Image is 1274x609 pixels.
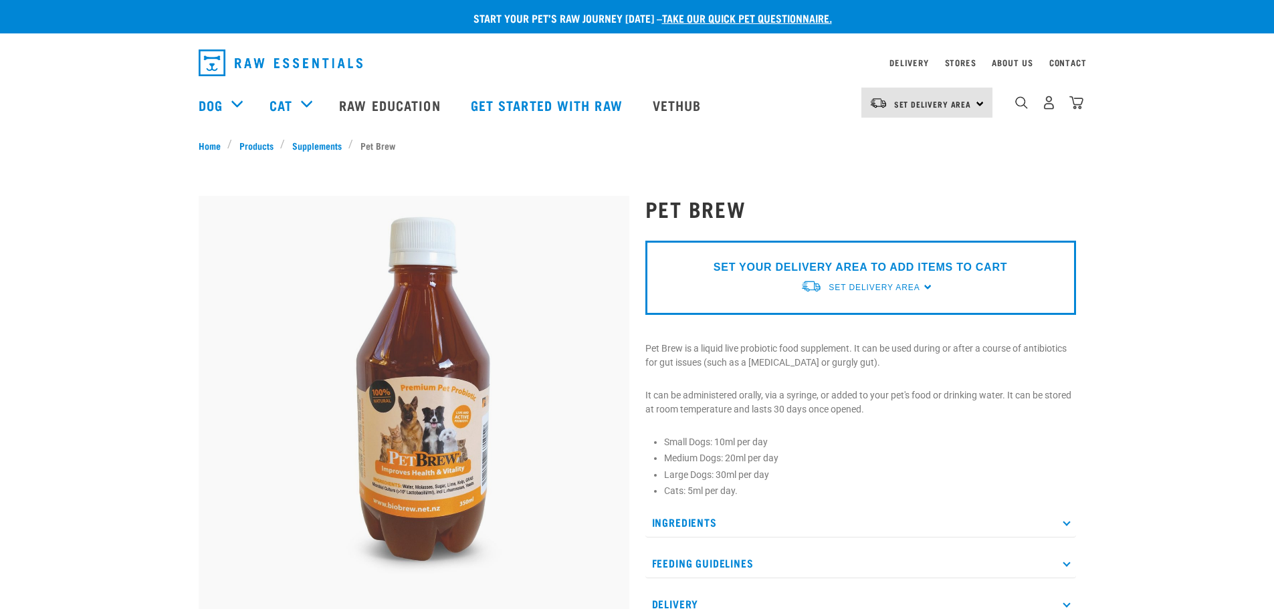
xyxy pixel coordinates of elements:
[645,388,1076,416] p: It can be administered orally, via a syringe, or added to your pet's food or drinking water. It c...
[188,44,1087,82] nav: dropdown navigation
[326,78,457,132] a: Raw Education
[829,283,920,292] span: Set Delivery Area
[645,507,1076,537] p: Ingredients
[1042,96,1056,110] img: user.png
[232,138,280,152] a: Products
[1049,60,1087,65] a: Contact
[662,15,832,21] a: take our quick pet questionnaire.
[457,78,639,132] a: Get started with Raw
[645,342,1076,370] p: Pet Brew is a liquid live probiotic food supplement. It can be used during or after a course of a...
[801,279,822,293] img: van-moving.png
[664,435,1076,449] li: Small Dogs: 10ml per day
[645,548,1076,578] p: Feeding Guidelines
[664,468,1076,482] li: Large Dogs: 30ml per day
[285,138,348,152] a: Supplements
[199,138,1076,152] nav: breadcrumbs
[270,95,292,115] a: Cat
[894,102,972,106] span: Set Delivery Area
[889,60,928,65] a: Delivery
[714,259,1007,275] p: SET YOUR DELIVERY AREA TO ADD ITEMS TO CART
[1069,96,1083,110] img: home-icon@2x.png
[1015,96,1028,109] img: home-icon-1@2x.png
[645,197,1076,221] h1: Pet Brew
[639,78,718,132] a: Vethub
[199,138,228,152] a: Home
[869,97,887,109] img: van-moving.png
[992,60,1033,65] a: About Us
[664,484,1076,498] li: Cats: 5ml per day.
[945,60,976,65] a: Stores
[199,49,362,76] img: Raw Essentials Logo
[199,95,223,115] a: Dog
[664,451,1076,465] li: Medium Dogs: 20ml per day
